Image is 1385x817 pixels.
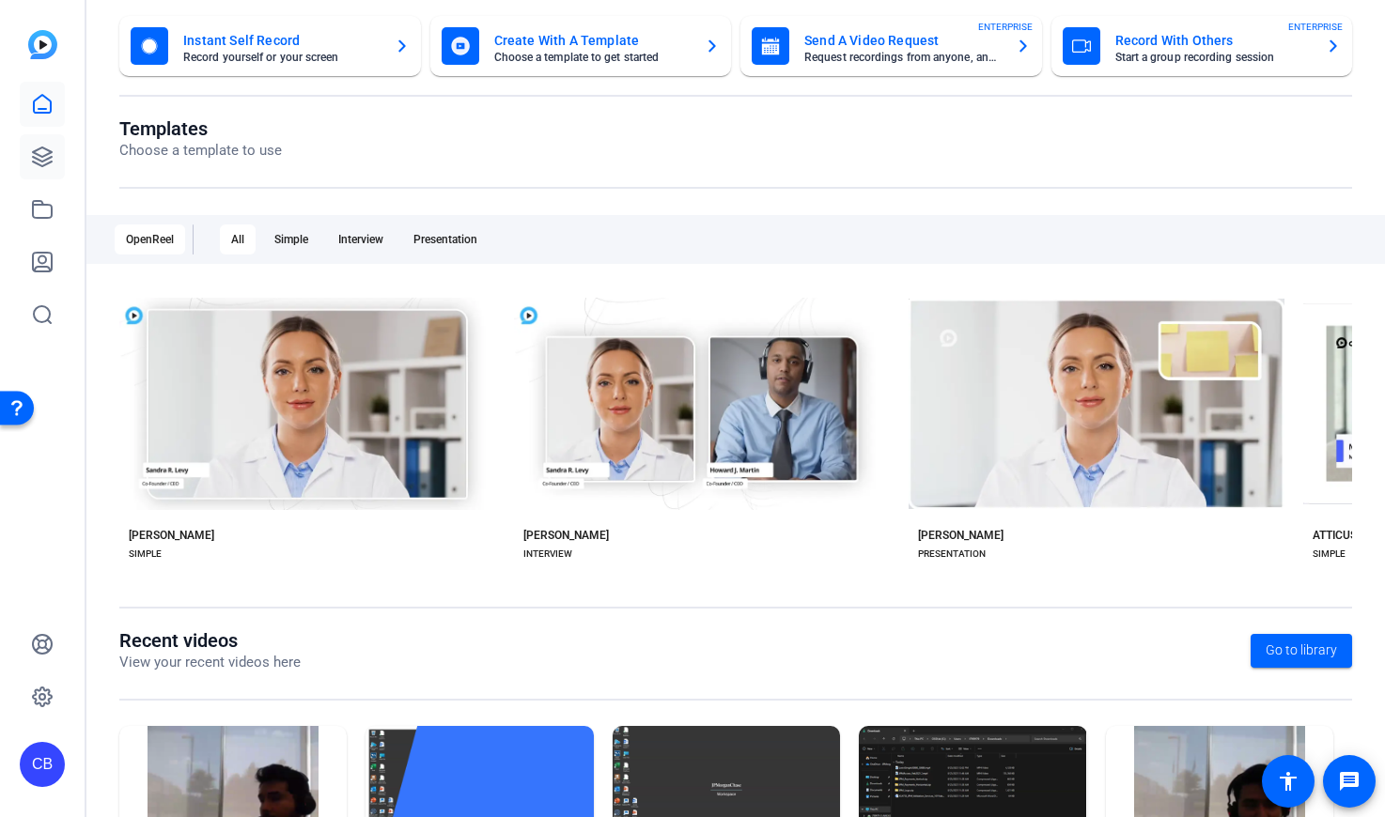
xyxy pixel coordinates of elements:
[129,547,162,562] div: SIMPLE
[119,652,301,673] p: View your recent videos here
[115,224,185,254] div: OpenReel
[1313,528,1357,543] div: ATTICUS
[430,16,732,76] button: Create With A TemplateChoose a template to get started
[978,20,1033,34] span: ENTERPRISE
[1051,16,1353,76] button: Record With OthersStart a group recording sessionENTERPRISE
[220,224,256,254] div: All
[1115,52,1312,63] mat-card-subtitle: Start a group recording session
[183,29,380,52] mat-card-title: Instant Self Record
[183,52,380,63] mat-card-subtitle: Record yourself or your screen
[804,52,1001,63] mat-card-subtitle: Request recordings from anyone, anywhere
[740,16,1042,76] button: Send A Video RequestRequest recordings from anyone, anywhereENTERPRISE
[918,547,986,562] div: PRESENTATION
[129,528,214,543] div: [PERSON_NAME]
[28,30,57,59] img: blue-gradient.svg
[263,224,319,254] div: Simple
[119,16,421,76] button: Instant Self RecordRecord yourself or your screen
[20,742,65,787] div: CB
[1277,770,1299,793] mat-icon: accessibility
[523,547,572,562] div: INTERVIEW
[1313,547,1346,562] div: SIMPLE
[494,29,691,52] mat-card-title: Create With A Template
[1251,634,1352,668] a: Go to library
[1266,640,1337,660] span: Go to library
[1115,29,1312,52] mat-card-title: Record With Others
[1338,770,1361,793] mat-icon: message
[119,629,301,652] h1: Recent videos
[804,29,1001,52] mat-card-title: Send A Video Request
[918,528,1004,543] div: [PERSON_NAME]
[494,52,691,63] mat-card-subtitle: Choose a template to get started
[119,140,282,162] p: Choose a template to use
[119,117,282,140] h1: Templates
[1288,20,1343,34] span: ENTERPRISE
[523,528,609,543] div: [PERSON_NAME]
[327,224,395,254] div: Interview
[402,224,489,254] div: Presentation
